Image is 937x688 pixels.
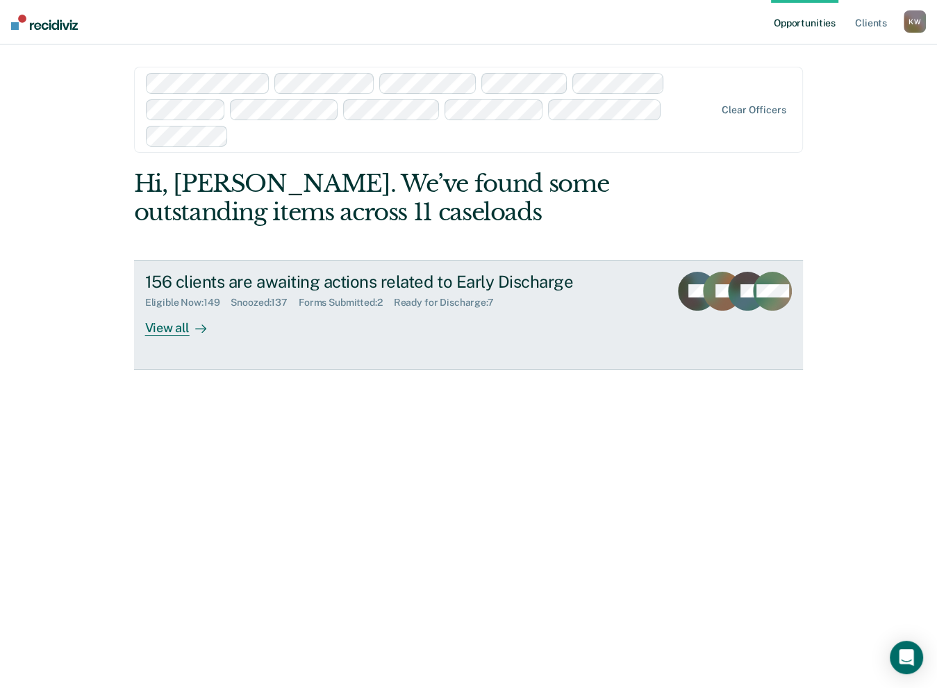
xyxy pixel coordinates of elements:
[134,260,804,370] a: 156 clients are awaiting actions related to Early DischargeEligible Now:149Snoozed:137Forms Submi...
[145,309,223,336] div: View all
[11,15,78,30] img: Recidiviz
[890,641,923,674] div: Open Intercom Messenger
[145,272,633,292] div: 156 clients are awaiting actions related to Early Discharge
[904,10,926,33] button: KW
[722,104,786,116] div: Clear officers
[145,297,231,309] div: Eligible Now : 149
[231,297,299,309] div: Snoozed : 137
[299,297,394,309] div: Forms Submitted : 2
[394,297,505,309] div: Ready for Discharge : 7
[904,10,926,33] div: K W
[134,170,670,227] div: Hi, [PERSON_NAME]. We’ve found some outstanding items across 11 caseloads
